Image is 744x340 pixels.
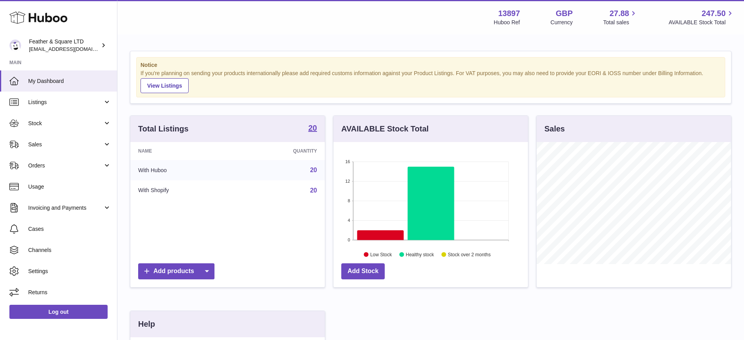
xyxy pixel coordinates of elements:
text: Stock over 2 months [448,252,490,257]
text: 0 [348,237,350,242]
span: Usage [28,183,111,191]
td: With Huboo [130,160,235,180]
strong: 13897 [498,8,520,19]
text: 8 [348,198,350,203]
a: View Listings [141,78,189,93]
h3: Total Listings [138,124,189,134]
text: 16 [345,159,350,164]
a: 247.50 AVAILABLE Stock Total [668,8,735,26]
text: 4 [348,218,350,223]
a: 20 [310,187,317,194]
span: Listings [28,99,103,106]
h3: Sales [544,124,565,134]
a: Add Stock [341,263,385,279]
th: Quantity [235,142,325,160]
th: Name [130,142,235,160]
span: Invoicing and Payments [28,204,103,212]
span: Returns [28,289,111,296]
a: Log out [9,305,108,319]
div: Feather & Square LTD [29,38,99,53]
a: 20 [310,167,317,173]
span: Stock [28,120,103,127]
span: Cases [28,225,111,233]
span: Settings [28,268,111,275]
span: My Dashboard [28,77,111,85]
span: Sales [28,141,103,148]
strong: GBP [556,8,573,19]
span: AVAILABLE Stock Total [668,19,735,26]
strong: 20 [308,124,317,132]
span: Channels [28,246,111,254]
img: feathernsquare@gmail.com [9,40,21,51]
td: With Shopify [130,180,235,201]
div: Currency [551,19,573,26]
span: Orders [28,162,103,169]
text: Low Stock [370,252,392,257]
h3: Help [138,319,155,329]
span: 27.88 [609,8,629,19]
div: Huboo Ref [494,19,520,26]
text: Healthy stock [406,252,434,257]
a: 20 [308,124,317,133]
span: 247.50 [702,8,726,19]
a: Add products [138,263,214,279]
h3: AVAILABLE Stock Total [341,124,429,134]
span: Total sales [603,19,638,26]
strong: Notice [141,61,721,69]
a: 27.88 Total sales [603,8,638,26]
span: [EMAIL_ADDRESS][DOMAIN_NAME] [29,46,115,52]
text: 12 [345,179,350,183]
div: If you're planning on sending your products internationally please add required customs informati... [141,70,721,93]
